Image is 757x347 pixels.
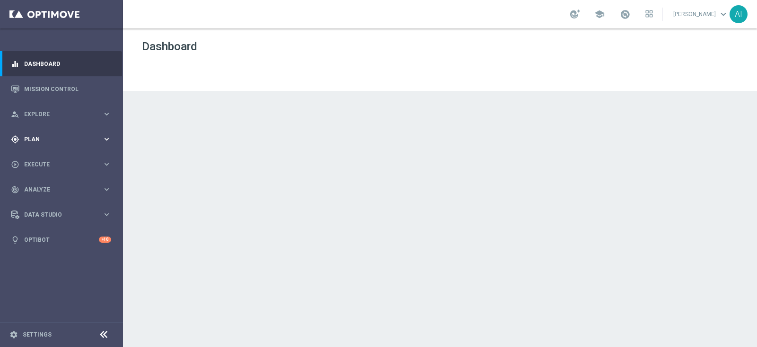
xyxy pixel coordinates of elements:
[102,135,111,144] i: keyboard_arrow_right
[10,85,112,93] button: Mission Control
[718,9,729,19] span: keyboard_arrow_down
[10,136,112,143] button: gps_fixed Plan keyboard_arrow_right
[11,160,19,169] i: play_circle_outline
[730,5,748,23] div: AI
[594,9,605,19] span: school
[102,210,111,219] i: keyboard_arrow_right
[23,332,52,338] a: Settings
[102,110,111,119] i: keyboard_arrow_right
[11,51,111,76] div: Dashboard
[11,236,19,244] i: lightbulb
[99,237,111,243] div: +10
[24,162,102,167] span: Execute
[11,210,102,219] div: Data Studio
[11,110,102,119] div: Explore
[24,227,99,252] a: Optibot
[24,212,102,218] span: Data Studio
[11,135,102,144] div: Plan
[11,185,102,194] div: Analyze
[24,137,102,142] span: Plan
[11,110,19,119] i: person_search
[11,160,102,169] div: Execute
[24,51,111,76] a: Dashboard
[24,187,102,192] span: Analyze
[11,185,19,194] i: track_changes
[10,110,112,118] button: person_search Explore keyboard_arrow_right
[10,60,112,68] button: equalizer Dashboard
[10,186,112,193] button: track_changes Analyze keyboard_arrow_right
[102,160,111,169] i: keyboard_arrow_right
[10,161,112,168] button: play_circle_outline Execute keyboard_arrow_right
[102,185,111,194] i: keyboard_arrow_right
[672,7,730,21] a: [PERSON_NAME]keyboard_arrow_down
[11,227,111,252] div: Optibot
[24,111,102,117] span: Explore
[11,76,111,101] div: Mission Control
[11,135,19,144] i: gps_fixed
[10,236,112,244] button: lightbulb Optibot +10
[11,60,19,68] i: equalizer
[10,211,112,219] button: Data Studio keyboard_arrow_right
[24,76,111,101] a: Mission Control
[9,330,18,339] i: settings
